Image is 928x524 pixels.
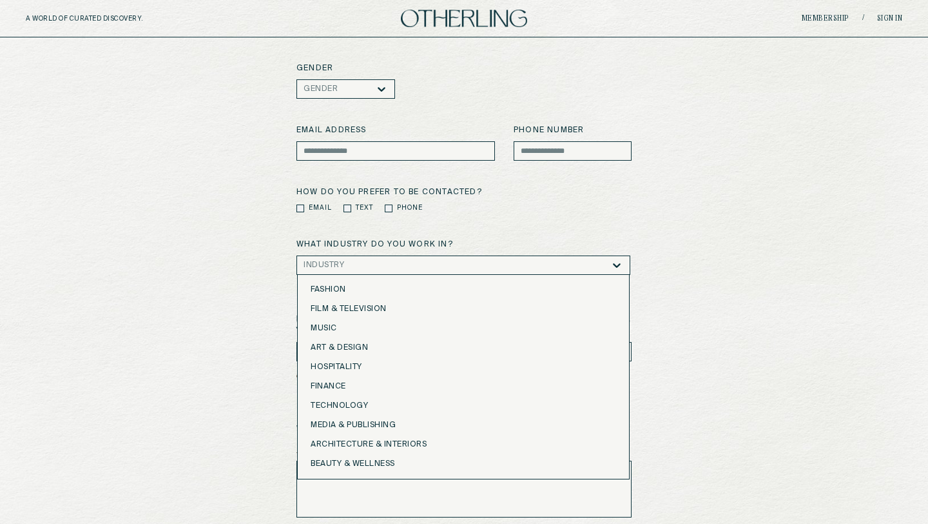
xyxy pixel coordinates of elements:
div: Architecture & Interiors [311,440,616,449]
div: Film & Television [311,305,616,314]
label: If you were referred by someone, please share their name(s) below. You may list up to two. This i... [296,314,632,337]
p: Your inspirations, curiosities, or obsessions —what informs your lens and shapes your way of being. [296,438,503,458]
div: Industry [304,261,344,270]
div: Beauty & Wellness [311,459,616,469]
div: Music [311,324,616,333]
input: gender-dropdown [338,85,340,94]
a: Membership [802,15,849,23]
div: Finance [311,382,616,391]
label: Email address [296,125,495,136]
div: Technology [311,401,616,410]
button: add another + [296,367,347,385]
div: Art & Design [311,343,616,352]
label: Email [309,203,332,213]
label: How do you prefer to be contacted? [296,186,632,198]
div: Gender [304,85,338,94]
div: Media & Publishing [311,421,616,430]
h5: A WORLD OF CURATED DISCOVERY. [26,15,199,23]
a: Sign in [877,15,903,23]
div: Hospitality [311,363,616,372]
label: Gender [296,63,632,74]
input: industry-dropdown [344,261,347,270]
div: Fashion [311,285,616,294]
label: Phone number [514,125,632,136]
label: Text [356,203,373,213]
label: Phone [397,203,423,213]
label: What industry do you work in? [296,239,632,250]
img: logo [401,10,527,27]
span: / [862,14,864,23]
label: What makes you an otherling? [296,423,632,435]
